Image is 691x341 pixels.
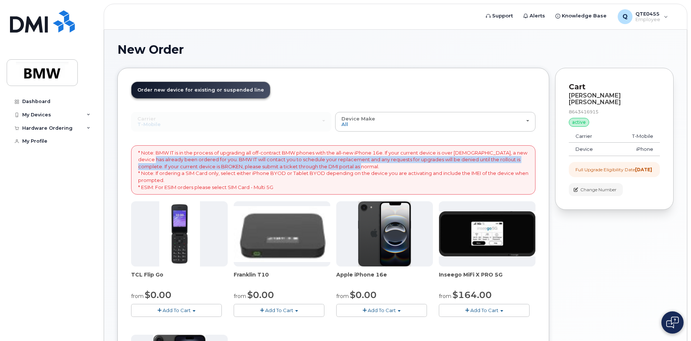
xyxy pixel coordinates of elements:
[131,271,228,286] div: TCL Flip Go
[569,92,660,106] div: [PERSON_NAME] [PERSON_NAME]
[569,130,612,143] td: Carrier
[341,116,375,122] span: Device Make
[358,201,411,266] img: iphone16e.png
[234,293,246,299] small: from
[265,307,293,313] span: Add To Cart
[138,149,528,191] p: * Note: BMW IT is in the process of upgrading all off-contract BMW phones with the all-new iPhone...
[336,271,433,286] div: Apple iPhone 16e
[580,186,617,193] span: Change Number
[612,143,660,156] td: iPhone
[439,211,535,256] img: cut_small_inseego_5G.jpg
[335,112,535,131] button: Device Make All
[575,166,652,173] div: Full Upgrade Eligibility Date
[336,304,427,317] button: Add To Cart
[145,289,171,300] span: $0.00
[635,167,652,172] strong: [DATE]
[368,307,396,313] span: Add To Cart
[569,82,660,92] p: Cart
[470,307,498,313] span: Add To Cart
[569,143,612,156] td: Device
[439,271,535,286] div: Inseego MiFi X PRO 5G
[569,118,589,127] div: active
[163,307,191,313] span: Add To Cart
[131,293,144,299] small: from
[234,271,330,286] div: Franklin T10
[131,304,222,317] button: Add To Cart
[569,109,660,115] div: 8643416915
[159,201,200,266] img: TCL_FLIP_MODE.jpg
[569,183,623,196] button: Change Number
[666,317,679,328] img: Open chat
[612,130,660,143] td: T-Mobile
[439,293,451,299] small: from
[439,304,530,317] button: Add To Cart
[247,289,274,300] span: $0.00
[453,289,492,300] span: $164.00
[234,206,330,262] img: t10.jpg
[336,293,349,299] small: from
[341,121,348,127] span: All
[117,43,674,56] h1: New Order
[234,304,324,317] button: Add To Cart
[137,87,264,93] span: Order new device for existing or suspended line
[350,289,377,300] span: $0.00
